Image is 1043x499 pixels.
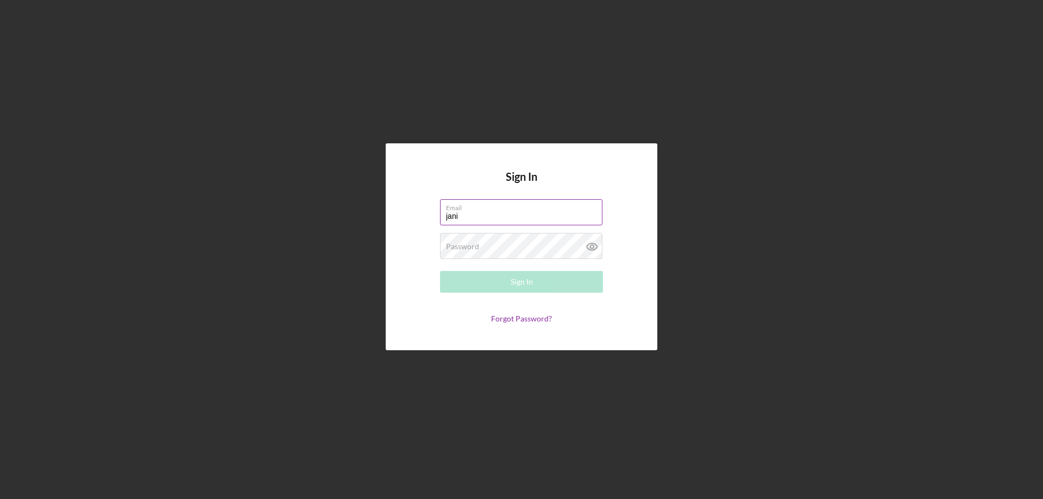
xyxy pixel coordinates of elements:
button: Sign In [440,271,603,293]
h4: Sign In [506,170,537,199]
div: Sign In [511,271,533,293]
a: Forgot Password? [491,314,552,323]
label: Password [446,242,479,251]
label: Email [446,200,602,212]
